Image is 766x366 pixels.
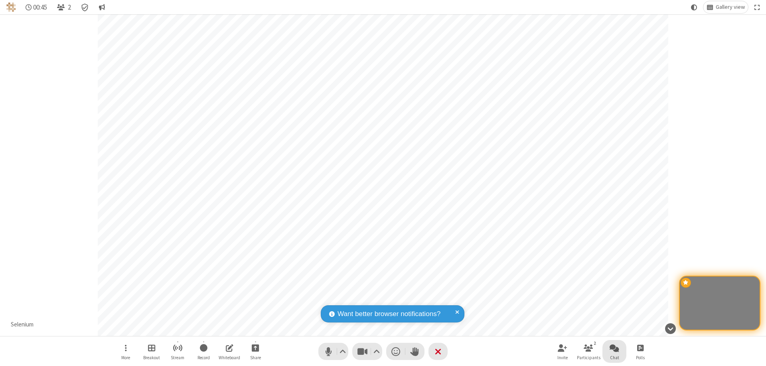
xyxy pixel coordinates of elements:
[171,355,184,360] span: Stream
[428,343,448,360] button: End or leave meeting
[68,4,71,11] span: 2
[217,340,241,363] button: Open shared whiteboard
[592,340,598,347] div: 2
[602,340,626,363] button: Open chat
[191,340,215,363] button: Start recording
[338,309,440,319] span: Want better browser notifications?
[338,343,348,360] button: Audio settings
[703,1,748,13] button: Change layout
[8,320,37,329] div: Selenium
[352,343,382,360] button: Stop video (⌘+Shift+V)
[688,1,701,13] button: Using system theme
[405,343,424,360] button: Raise hand
[77,1,93,13] div: Meeting details Encryption enabled
[751,1,763,13] button: Fullscreen
[250,355,261,360] span: Share
[33,4,47,11] span: 00:45
[576,340,600,363] button: Open participant list
[197,355,210,360] span: Record
[551,340,574,363] button: Invite participants (⌘+Shift+I)
[22,1,51,13] div: Timer
[610,355,619,360] span: Chat
[662,319,679,338] button: Hide
[318,343,348,360] button: Mute (⌘+Shift+A)
[386,343,405,360] button: Send a reaction
[628,340,652,363] button: Open poll
[121,355,130,360] span: More
[577,355,600,360] span: Participants
[143,355,160,360] span: Breakout
[140,340,164,363] button: Manage Breakout Rooms
[371,343,382,360] button: Video setting
[243,340,267,363] button: Start sharing
[636,355,645,360] span: Polls
[95,1,108,13] button: Conversation
[557,355,568,360] span: Invite
[166,340,190,363] button: Start streaming
[6,2,16,12] img: QA Selenium DO NOT DELETE OR CHANGE
[53,1,74,13] button: Open participant list
[219,355,240,360] span: Whiteboard
[114,340,138,363] button: Open menu
[716,4,745,10] span: Gallery view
